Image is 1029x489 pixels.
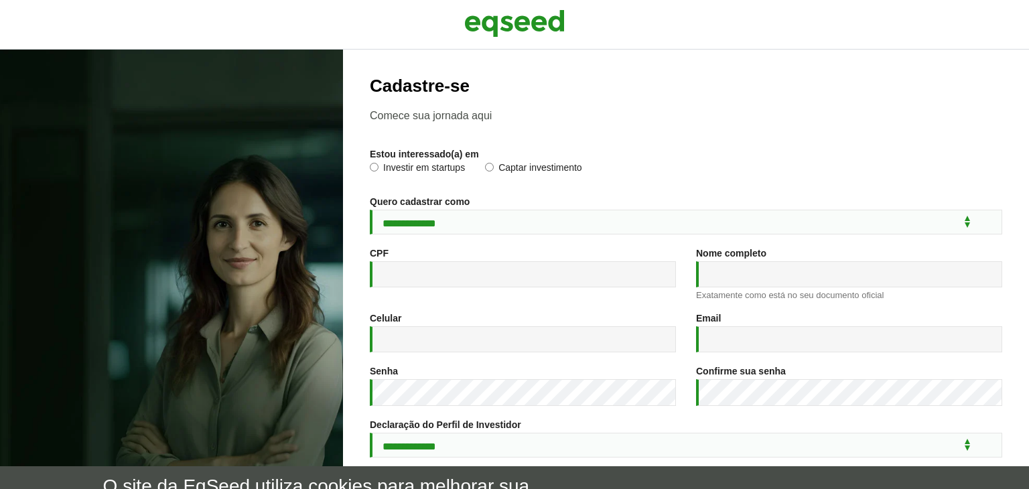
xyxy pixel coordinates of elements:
[696,313,721,323] label: Email
[485,163,494,171] input: Captar investimento
[696,366,786,376] label: Confirme sua senha
[696,249,766,258] label: Nome completo
[370,149,479,159] label: Estou interessado(a) em
[370,313,401,323] label: Celular
[370,163,465,176] label: Investir em startups
[485,163,582,176] label: Captar investimento
[370,197,470,206] label: Quero cadastrar como
[370,109,1002,122] p: Comece sua jornada aqui
[696,291,1002,299] div: Exatamente como está no seu documento oficial
[370,366,398,376] label: Senha
[370,420,521,429] label: Declaração do Perfil de Investidor
[370,76,1002,96] h2: Cadastre-se
[370,249,389,258] label: CPF
[464,7,565,40] img: EqSeed Logo
[370,163,379,171] input: Investir em startups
